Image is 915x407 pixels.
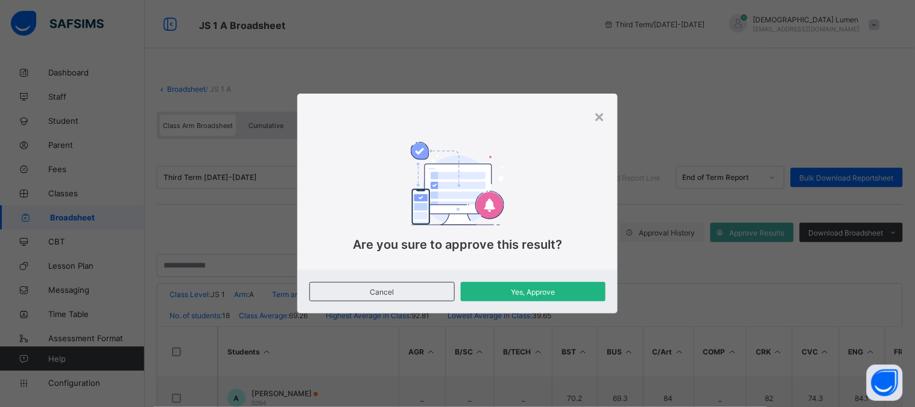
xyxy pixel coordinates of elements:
[319,287,445,296] span: Cancel
[411,142,504,225] img: approval.b46c5b665252442170a589d15ef2ebe7.svg
[867,365,903,401] button: Open asap
[594,106,606,126] div: ×
[470,287,597,296] span: Yes, Approve
[353,237,562,252] span: Are you sure to approve this result?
